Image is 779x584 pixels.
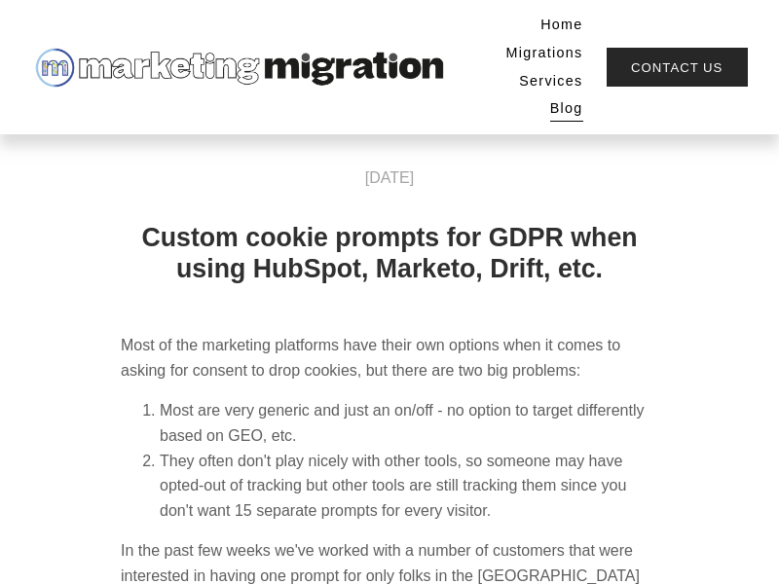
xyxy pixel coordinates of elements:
span: [DATE] [365,169,414,186]
p: Most of the marketing platforms have their own options when it comes to asking for consent to dro... [121,333,658,383]
a: Services [519,67,582,95]
a: Home [540,12,582,40]
h1: Custom cookie prompts for GDPR when using HubSpot, Marketo, Drift, etc. [121,222,658,284]
a: Contact Us [607,48,749,88]
img: Marketing Migration [31,44,445,91]
a: Blog [550,95,583,124]
li: Most are very generic and just an on/off - no option to target differently based on GEO, etc. [160,398,658,448]
a: Migrations [506,40,583,68]
li: They often don't play nicely with other tools, so someone may have opted-out of tracking but othe... [160,449,658,524]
